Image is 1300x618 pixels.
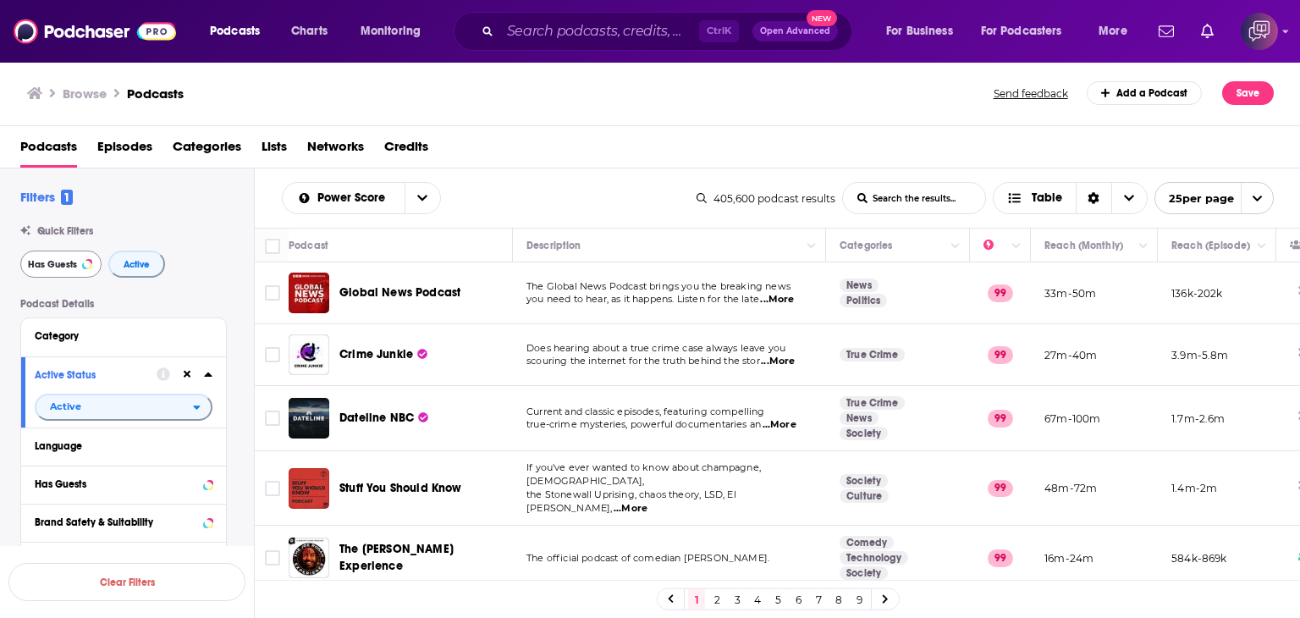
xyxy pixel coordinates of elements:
div: Sort Direction [1076,183,1111,213]
span: Quick Filters [37,225,93,237]
span: ...More [614,502,647,516]
button: open menu [35,394,212,421]
a: Networks [307,133,364,168]
button: Choose View [993,182,1148,214]
button: open menu [405,183,440,213]
p: 1.7m-2.6m [1171,411,1226,426]
a: 9 [851,589,868,610]
a: Comedy [840,536,894,549]
div: Has Guests [35,478,198,490]
p: Podcast Details [20,298,227,310]
span: Ctrl K [699,20,739,42]
img: Dateline NBC [289,398,329,439]
p: 1.4m-2m [1171,481,1217,495]
a: True Crime [840,396,905,410]
button: Column Actions [1006,236,1027,257]
button: Send feedback [989,86,1073,101]
span: Toggle select row [265,285,280,301]
a: Episodes [97,133,152,168]
a: Global News Podcast [339,284,460,301]
p: 99 [988,346,1013,363]
a: Technology [840,551,908,565]
button: Has Guests [35,473,212,494]
input: Search podcasts, credits, & more... [500,18,699,45]
span: The official podcast of comedian [PERSON_NAME]. [526,552,769,564]
button: open menu [198,18,282,45]
a: Show notifications dropdown [1152,17,1181,46]
span: Current and classic episodes, featuring compelling [526,406,765,417]
span: Does hearing about a true crime case always leave you [526,342,785,354]
span: Crime Junkie [339,347,413,361]
div: Language [35,440,201,452]
p: 99 [988,480,1013,497]
span: the Stonewall Uprising, chaos theory, LSD, El [PERSON_NAME], [526,488,736,514]
div: Active Status [35,369,146,381]
p: 99 [988,284,1013,301]
button: Active [108,251,165,278]
span: true-crime mysteries, powerful documentaries an [526,418,761,430]
span: New [807,10,837,26]
span: Active [124,260,150,269]
a: 6 [790,589,807,610]
p: 99 [988,549,1013,566]
p: 67m-100m [1044,411,1100,426]
a: The [PERSON_NAME] Experience [339,541,507,575]
a: Society [840,427,888,440]
div: Brand Safety & Suitability [35,516,198,528]
span: Global News Podcast [339,285,460,300]
span: If you've ever wanted to know about champagne, [DEMOGRAPHIC_DATA], [526,461,761,487]
img: User Profile [1241,13,1278,50]
span: Power Score [317,192,391,204]
p: 136k-202k [1171,286,1223,301]
img: Global News Podcast [289,273,329,313]
img: Stuff You Should Know [289,468,329,509]
a: Podcasts [127,86,184,102]
span: you need to hear, as it happens. Listen for the late [526,293,759,305]
span: Stuff You Should Know [339,481,462,495]
p: 48m-72m [1044,481,1097,495]
a: Stuff You Should Know [339,480,462,497]
button: open menu [349,18,443,45]
button: Column Actions [801,236,822,257]
button: open menu [874,18,974,45]
div: Podcast [289,235,328,256]
a: News [840,279,879,292]
span: For Business [886,19,953,43]
a: Lists [262,133,287,168]
button: Has Guests [20,251,102,278]
button: open menu [970,18,1087,45]
p: 16m-24m [1044,551,1093,566]
span: scouring the internet for the truth behind the stor [526,355,760,367]
span: Dateline NBC [339,411,414,425]
a: 1 [688,589,705,610]
div: Power Score [983,235,1007,256]
span: 1 [61,190,73,205]
a: 8 [830,589,847,610]
p: 99 [988,410,1013,427]
span: The Global News Podcast brings you the breaking news [526,280,790,292]
a: Podchaser - Follow, Share and Rate Podcasts [14,15,176,47]
button: Brand Safety & Suitability [35,511,212,532]
a: 3 [729,589,746,610]
h2: filter dropdown [35,394,212,421]
div: 405,600 podcast results [697,192,835,205]
a: The Joe Rogan Experience [289,538,329,578]
span: More [1099,19,1127,43]
span: ...More [763,418,796,432]
span: Toggle select row [265,550,280,566]
button: Category [35,325,212,346]
h2: Choose List sort [282,182,441,214]
a: Politics [840,294,887,307]
button: Column Actions [1252,236,1272,257]
span: Podcasts [20,133,77,168]
a: 7 [810,589,827,610]
a: Credits [384,133,428,168]
a: Crime Junkie [289,334,329,375]
button: Clear Filters [8,563,245,601]
span: Toggle select row [265,411,280,426]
